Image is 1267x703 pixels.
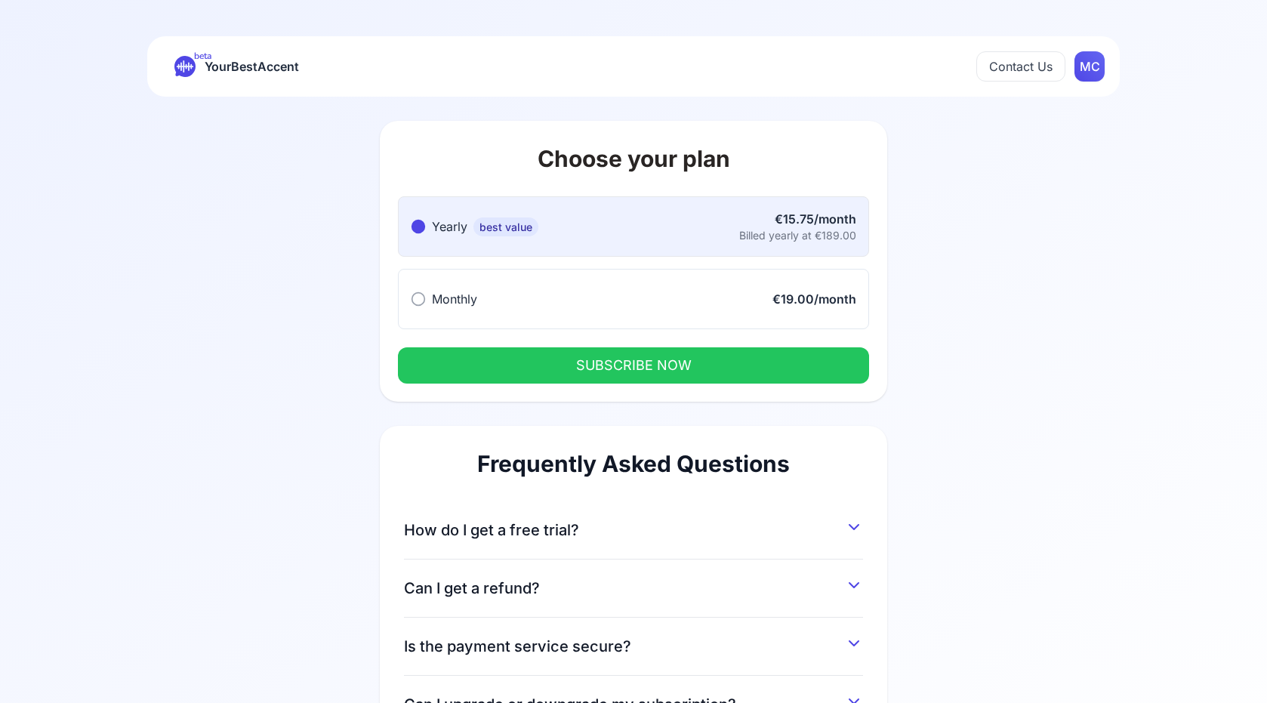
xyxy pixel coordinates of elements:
[473,217,538,236] span: best value
[432,219,467,234] span: Yearly
[162,56,311,77] a: betaYourBestAccent
[398,347,869,384] button: SUBSCRIBE NOW
[432,291,477,307] span: Monthly
[205,56,299,77] span: YourBestAccent
[404,450,863,477] h2: Frequently Asked Questions
[404,630,863,657] button: Is the payment service secure?
[739,228,856,243] div: Billed yearly at €189.00
[404,636,631,657] span: Is the payment service secure?
[772,290,856,308] div: €19.00/month
[1074,51,1105,82] button: MCMC
[976,51,1065,82] button: Contact Us
[739,210,856,228] div: €15.75/month
[404,578,540,599] span: Can I get a refund?
[404,572,863,599] button: Can I get a refund?
[398,196,869,257] button: Yearlybest value€15.75/monthBilled yearly at €189.00
[404,520,579,541] span: How do I get a free trial?
[404,513,863,541] button: How do I get a free trial?
[194,50,211,62] span: beta
[398,145,869,172] h1: Choose your plan
[1074,51,1105,82] div: MC
[398,269,869,329] button: Monthly€19.00/month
